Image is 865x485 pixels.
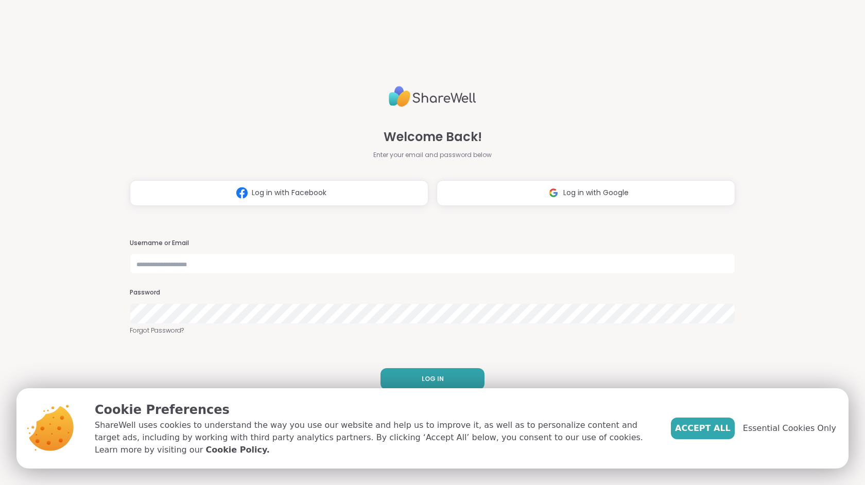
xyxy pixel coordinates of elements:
[544,183,563,202] img: ShareWell Logomark
[95,401,654,419] p: Cookie Preferences
[743,422,836,435] span: Essential Cookies Only
[205,444,269,456] a: Cookie Policy.
[671,418,735,439] button: Accept All
[389,82,476,111] img: ShareWell Logo
[675,422,731,435] span: Accept All
[252,187,326,198] span: Log in with Facebook
[232,183,252,202] img: ShareWell Logomark
[95,419,654,456] p: ShareWell uses cookies to understand the way you use our website and help us to improve it, as we...
[130,288,735,297] h3: Password
[130,180,428,206] button: Log in with Facebook
[437,180,735,206] button: Log in with Google
[373,150,492,160] span: Enter your email and password below
[422,374,444,384] span: LOG IN
[130,326,735,335] a: Forgot Password?
[563,187,629,198] span: Log in with Google
[384,128,482,146] span: Welcome Back!
[380,368,485,390] button: LOG IN
[130,239,735,248] h3: Username or Email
